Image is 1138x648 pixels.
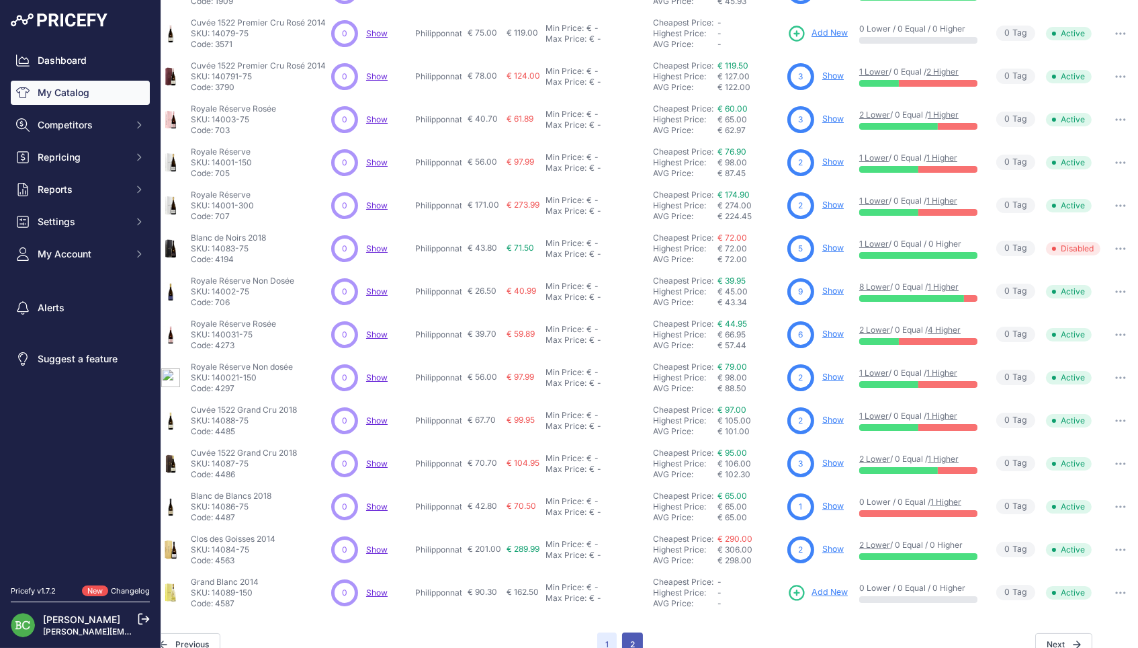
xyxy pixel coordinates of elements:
div: AVG Price: [653,340,717,351]
a: Show [822,329,844,339]
div: Highest Price: [653,114,717,125]
span: 0 [1004,156,1010,169]
span: 3 [799,71,803,83]
a: Add New [787,24,848,43]
div: € 72.00 [717,254,782,265]
div: € 43.34 [717,297,782,308]
span: Tag [996,26,1035,41]
a: 1 Higher [926,368,957,378]
a: Show [822,157,844,167]
a: Show [366,28,388,38]
img: Pricefy Logo [11,13,107,27]
a: 1 Higher [926,153,957,163]
span: 3 [799,114,803,126]
div: € [586,367,592,378]
a: [PERSON_NAME] [43,614,120,625]
div: € [586,238,592,249]
a: Dashboard [11,48,150,73]
div: € [586,195,592,206]
div: Max Price: [545,34,586,44]
button: Settings [11,210,150,234]
div: € 224.45 [717,211,782,222]
div: Min Price: [545,281,584,292]
a: Cheapest Price: [653,577,713,587]
p: Philipponnat [415,157,462,168]
p: / 0 Equal / 0 Higher [859,239,977,249]
p: Code: 3790 [191,82,326,93]
nav: Sidebar [11,48,150,569]
a: Cheapest Price: [653,147,713,157]
div: Max Price: [545,77,586,87]
span: 0 [1004,371,1010,384]
span: 0 [1004,285,1010,298]
div: Max Price: [545,163,586,173]
p: SKU: 14003-75 [191,114,276,125]
div: Min Price: [545,23,584,34]
div: - [592,109,599,120]
div: - [592,238,599,249]
a: 1 Higher [928,282,959,292]
div: - [595,77,601,87]
a: Show [366,501,388,512]
a: € 60.00 [717,104,748,114]
span: 0 [342,329,347,341]
p: Royale Réserve Rosée [191,319,276,329]
span: Active [1046,113,1092,126]
span: Tag [996,241,1035,256]
span: € 40.70 [468,114,498,124]
p: Code: 707 [191,211,254,222]
button: Repricing [11,145,150,169]
p: Cuvée 1522 Premier Cru Rosé 2014 [191,17,326,28]
span: 0 [342,372,347,384]
span: € 274.00 [717,200,752,210]
a: Show [822,286,844,296]
div: - [592,367,599,378]
div: - [595,34,601,44]
div: - [592,324,599,335]
a: € 72.00 [717,233,747,243]
span: My Account [38,247,126,261]
span: € 119.00 [507,28,538,38]
div: Max Price: [545,249,586,259]
div: - [592,152,599,163]
div: Min Price: [545,152,584,163]
span: 0 [1004,199,1010,212]
a: 1 Lower [859,196,889,206]
div: AVG Price: [653,82,717,93]
p: Royale Réserve [191,147,252,157]
div: AVG Price: [653,254,717,265]
p: SKU: 140791-75 [191,71,326,82]
span: € 98.00 [717,157,747,167]
div: € [589,77,595,87]
a: Suggest a feature [11,347,150,371]
p: / 0 Equal / [859,110,977,120]
span: Add New [812,27,848,40]
a: Show [366,415,388,426]
span: € 171.00 [468,200,499,210]
p: 0 Lower / 0 Equal / 0 Higher [859,24,977,34]
span: € 72.00 [717,243,747,253]
span: € 26.50 [468,286,496,296]
span: Tag [996,370,1035,385]
span: € 97.99 [507,157,534,167]
span: € 71.50 [507,243,534,253]
span: Active [1046,328,1092,341]
span: Tag [996,112,1035,127]
p: SKU: 14079-75 [191,28,326,39]
div: Max Price: [545,206,586,216]
p: SKU: 140031-75 [191,329,276,340]
span: Active [1046,27,1092,40]
div: Max Price: [545,292,586,302]
div: - [595,163,601,173]
p: SKU: 14001-300 [191,200,254,211]
a: € 119.50 [717,60,748,71]
span: 0 [1004,328,1010,341]
a: Show [366,458,388,469]
span: Settings [38,215,126,229]
a: 1 Lower [859,67,889,77]
a: Show [366,71,388,81]
a: Cheapest Price: [653,362,713,372]
span: 0 [342,243,347,255]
